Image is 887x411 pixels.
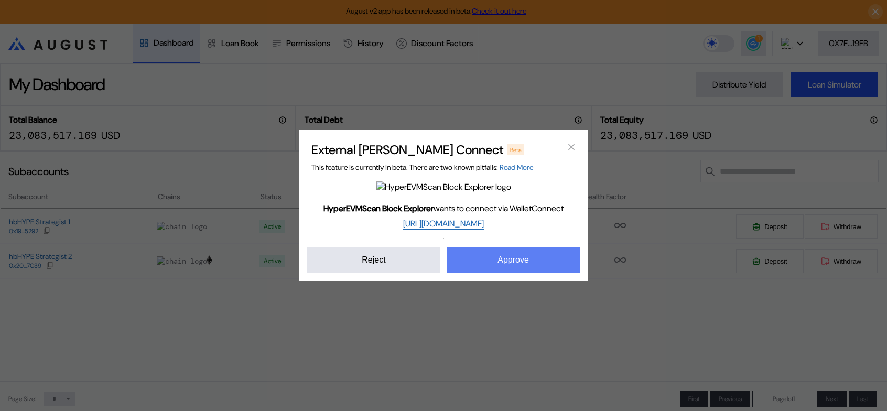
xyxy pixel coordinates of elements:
[403,218,484,230] a: [URL][DOMAIN_NAME]
[307,247,440,273] button: Reject
[311,142,503,158] h2: External [PERSON_NAME] Connect
[507,144,524,155] div: Beta
[323,203,434,214] b: HyperEVMScan Block Explorer
[563,138,580,155] button: close modal
[311,163,533,172] span: This feature is currently in beta. There are two known pitfalls:
[500,163,533,172] a: Read More
[447,247,580,273] button: Approve
[376,181,511,192] img: HyperEVMScan Block Explorer logo
[323,203,564,214] span: wants to connect via WalletConnect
